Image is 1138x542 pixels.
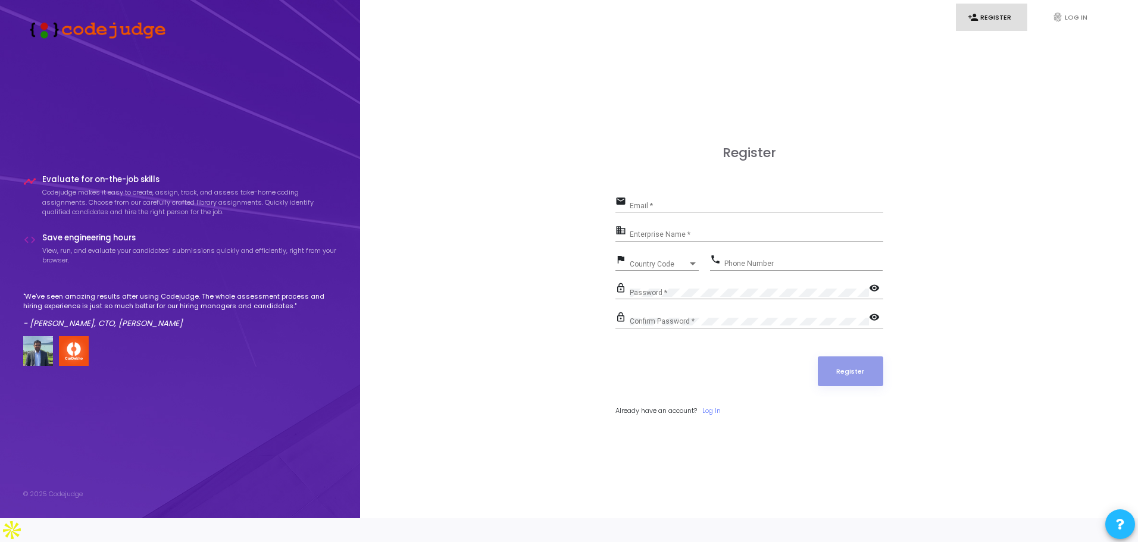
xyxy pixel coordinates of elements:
[968,12,978,23] i: person_add
[1040,4,1112,32] a: fingerprintLog In
[710,253,724,268] mat-icon: phone
[42,187,337,217] p: Codejudge makes it easy to create, assign, track, and assess take-home coding assignments. Choose...
[702,406,721,416] a: Log In
[615,145,883,161] h3: Register
[23,292,337,311] p: "We've seen amazing results after using Codejudge. The whole assessment process and hiring experi...
[615,253,630,268] mat-icon: flag
[630,202,883,210] input: Email
[42,233,337,243] h4: Save engineering hours
[23,489,83,499] div: © 2025 Codejudge
[23,175,36,188] i: timeline
[615,311,630,325] mat-icon: lock_outline
[23,233,36,246] i: code
[23,336,53,366] img: user image
[630,261,688,268] span: Country Code
[42,175,337,184] h4: Evaluate for on-the-job skills
[615,282,630,296] mat-icon: lock_outline
[23,318,183,329] em: - [PERSON_NAME], CTO, [PERSON_NAME]
[724,259,883,268] input: Phone Number
[869,311,883,325] mat-icon: visibility
[59,336,89,366] img: company-logo
[1052,12,1063,23] i: fingerprint
[615,406,697,415] span: Already have an account?
[615,224,630,239] mat-icon: business
[42,246,337,265] p: View, run, and evaluate your candidates’ submissions quickly and efficiently, right from your bro...
[630,231,883,239] input: Enterprise Name
[818,356,883,386] button: Register
[869,282,883,296] mat-icon: visibility
[615,195,630,209] mat-icon: email
[956,4,1027,32] a: person_addRegister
